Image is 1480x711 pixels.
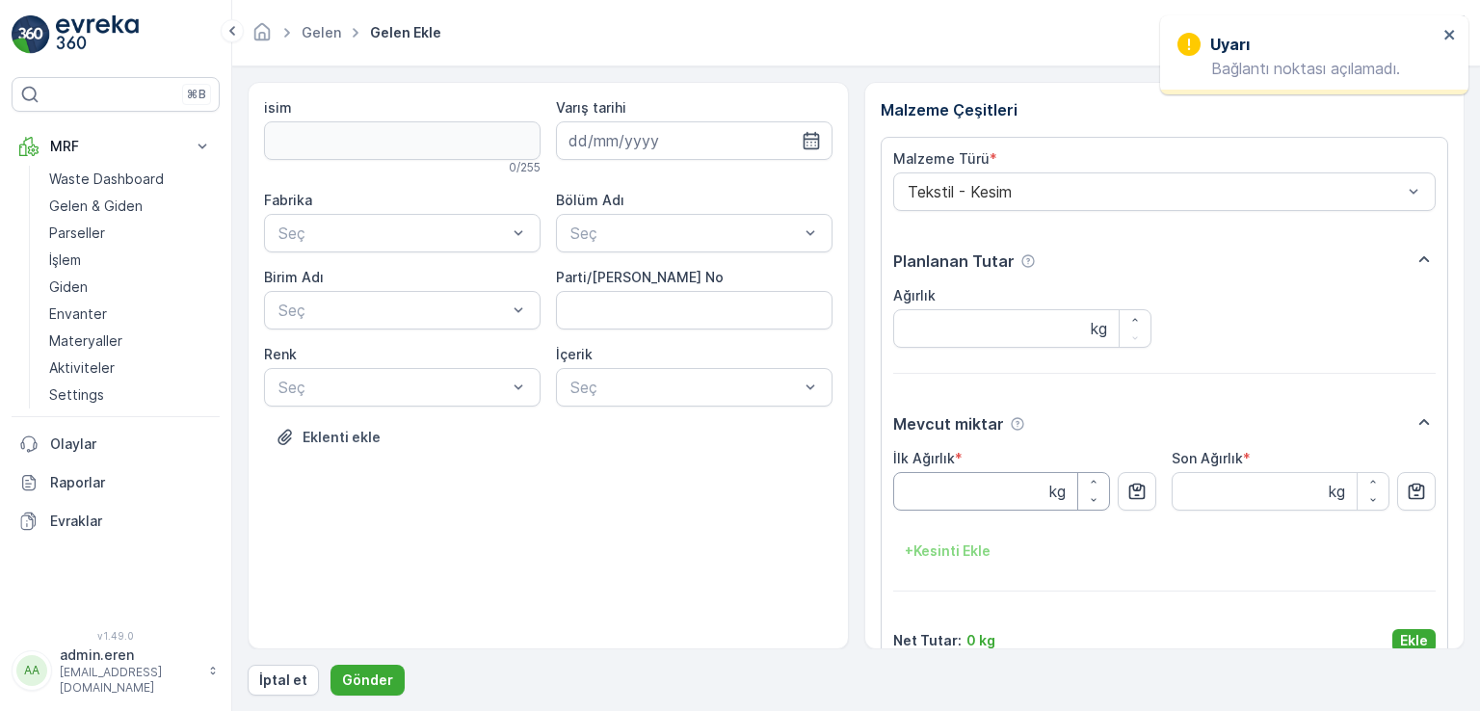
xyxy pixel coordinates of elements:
p: Aktiviteler [49,358,115,378]
p: Bağlantı noktası açılamadı. [1177,60,1438,77]
p: 0 kg [966,631,995,650]
p: Eklenti ekle [303,428,381,447]
button: Dosya Yükle [264,422,392,453]
label: İçerik [556,346,593,362]
p: [EMAIL_ADDRESS][DOMAIN_NAME] [60,665,198,696]
a: Aktiviteler [41,355,220,382]
p: Gelen & Giden [49,197,143,216]
p: 0 / 255 [509,160,541,175]
label: Varış tarihi [556,99,626,116]
span: Gelen ekle [366,23,445,42]
p: Seç [278,376,507,399]
button: close [1443,27,1457,45]
p: Raporlar [50,473,212,492]
p: Gönder [342,671,393,690]
label: isim [264,99,292,116]
button: İptal et [248,665,319,696]
h3: Uyarı [1210,33,1250,56]
p: Seç [278,299,507,322]
span: Lacivert [58,475,112,491]
span: 19.01 kg [90,411,143,428]
span: Kayıt #8023 [64,316,145,332]
div: Yardım Araç İkonu [1010,416,1025,432]
p: Settings [49,385,104,405]
p: Malzeme Çeşitleri [881,98,1449,121]
span: [DATE] [102,348,147,364]
label: Malzeme Türü [893,150,990,167]
p: ⌘B [187,87,206,102]
p: Materyaller [49,331,122,351]
p: Evraklar [50,512,212,531]
span: Net Tutar : [16,411,90,428]
a: Envanter [41,301,220,328]
span: Malzeme Türü : [16,380,121,396]
p: İptal et [259,671,307,690]
button: MRF [12,127,220,166]
div: Yardım Araç İkonu [1020,253,1036,269]
p: Seç [570,376,799,399]
a: Ana Sayfa [251,29,273,45]
p: admin.eren [60,645,198,665]
span: Tekstil - Kesim [121,380,223,396]
input: dd/mm/yyyy [556,121,832,160]
a: Raporlar [12,463,220,502]
p: Mevcut miktar [893,412,1004,435]
span: Bölüm Adı : [16,443,92,460]
p: Ekle [1400,631,1428,650]
label: Son Ağırlık [1172,450,1243,466]
div: AA [16,655,47,686]
span: v 1.49.0 [12,630,220,642]
label: Ağırlık [893,287,936,303]
p: Seç [278,222,507,245]
p: Seç [570,222,799,245]
button: AAadmin.eren[EMAIL_ADDRESS][DOMAIN_NAME] [12,645,220,696]
a: Gelen [302,24,341,40]
label: Parti/[PERSON_NAME] No [556,269,724,285]
p: Olaylar [50,434,212,454]
img: logo_light-DOdMpM7g.png [56,15,139,54]
label: Fabrika [264,192,312,208]
span: Name : [16,316,64,332]
p: Giden [49,277,88,297]
label: Birim Adı [264,269,324,285]
p: MRF [50,137,181,156]
p: Waste Dashboard [49,170,164,189]
p: İşlem [49,250,81,270]
label: İlk Ağırlık [893,450,955,466]
a: Settings [41,382,220,408]
img: logo [12,15,50,54]
p: kg [1329,480,1345,503]
span: Devanlay [92,443,153,460]
span: Renk : [16,475,58,491]
a: Evraklar [12,502,220,540]
span: Pamuk Karışım (%60'dan fazla pamuk içerikli) [62,507,363,523]
button: Gönder [330,665,405,696]
a: Gelen & Giden [41,193,220,220]
label: Renk [264,346,297,362]
p: Envanter [49,304,107,324]
button: +Kesinti Ekle [893,536,1002,566]
span: Arrive Date : [16,348,102,364]
p: + Kesinti Ekle [905,541,991,561]
p: Parseller [49,224,105,243]
a: Waste Dashboard [41,166,220,193]
label: Bölüm Adı [556,192,624,208]
a: Materyaller [41,328,220,355]
p: Net Tutar : [893,631,962,650]
span: İçerik : [16,507,62,523]
p: Planlanan Tutar [893,250,1015,273]
p: Kayıt #8023 [692,16,785,39]
a: Olaylar [12,425,220,463]
p: kg [1091,317,1107,340]
button: Ekle [1392,629,1436,652]
p: kg [1049,480,1066,503]
a: Parseller [41,220,220,247]
a: İşlem [41,247,220,274]
a: Giden [41,274,220,301]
